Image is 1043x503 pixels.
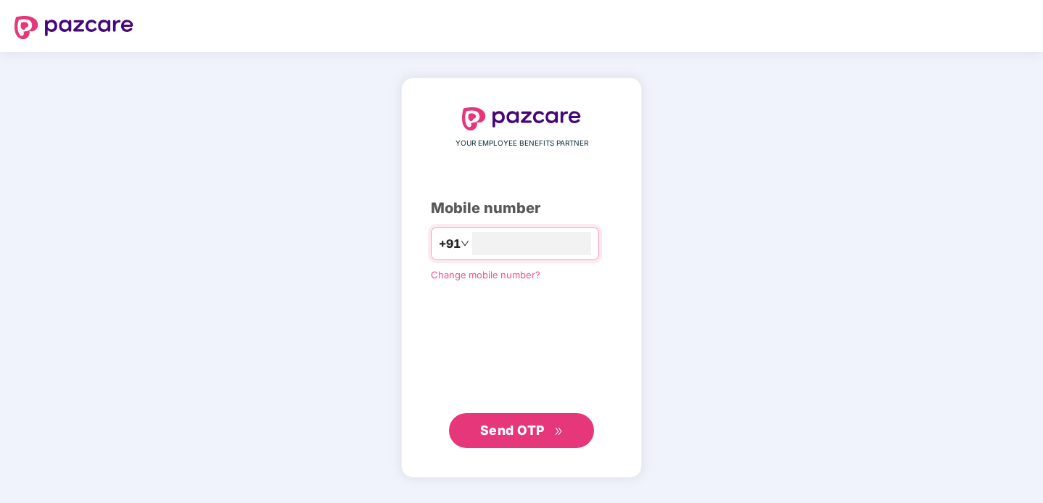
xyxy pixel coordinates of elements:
[449,413,594,448] button: Send OTPdouble-right
[554,427,564,436] span: double-right
[439,235,461,253] span: +91
[461,239,469,248] span: down
[462,107,581,130] img: logo
[431,197,612,220] div: Mobile number
[431,269,540,280] a: Change mobile number?
[15,16,133,39] img: logo
[455,138,588,149] span: YOUR EMPLOYEE BENEFITS PARTNER
[480,423,545,438] span: Send OTP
